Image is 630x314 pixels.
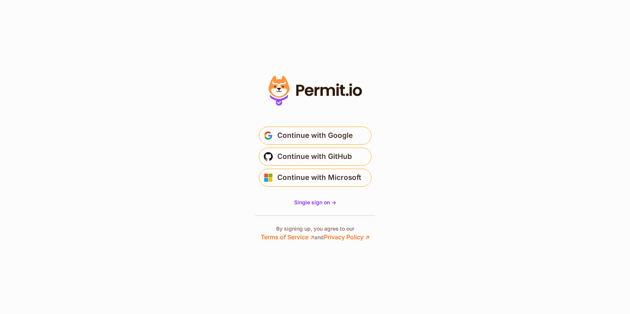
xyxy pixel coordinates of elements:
[294,199,336,205] span: Single sign on ->
[259,127,371,145] button: Continue with Google
[259,169,371,187] button: Continue with Microsoft
[261,233,314,241] a: Terms of Service ↗
[324,233,370,241] a: Privacy Policy ↗
[277,151,352,163] span: Continue with GitHub
[261,225,370,242] p: By signing up, you agree to our and
[294,199,336,206] a: Single sign on ->
[277,172,361,184] span: Continue with Microsoft
[277,130,353,142] span: Continue with Google
[259,148,371,166] button: Continue with GitHub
